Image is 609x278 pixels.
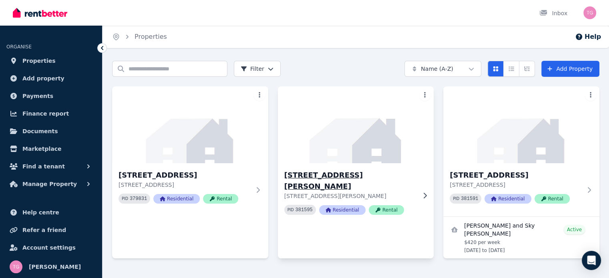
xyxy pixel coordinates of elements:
span: Marketplace [22,144,61,154]
a: Payments [6,88,96,104]
a: 4 William St, Macleay Island[STREET_ADDRESS][PERSON_NAME][STREET_ADDRESS][PERSON_NAME]PID 381595R... [278,86,434,228]
h3: [STREET_ADDRESS] [119,170,251,181]
button: Expanded list view [519,61,535,77]
code: 379831 [130,196,147,202]
button: Manage Property [6,176,96,192]
a: Account settings [6,240,96,256]
span: Rental [369,205,404,215]
a: Add Property [541,61,599,77]
span: Refer a friend [22,225,66,235]
span: Finance report [22,109,69,118]
img: 4 William St, Macleay Island [274,84,438,165]
span: Rental [203,194,238,204]
button: Name (A-Z) [404,61,481,77]
button: More options [419,90,430,101]
img: 41 Eastbourne Terrace, Macleay Island [443,86,599,163]
div: Inbox [539,9,567,17]
span: ORGANISE [6,44,32,50]
button: More options [254,90,265,101]
button: Compact list view [503,61,519,77]
small: PID [122,196,128,201]
img: Troy Gow [10,260,22,273]
a: Properties [135,33,167,40]
a: Documents [6,123,96,139]
span: Residential [319,205,366,215]
span: Payments [22,91,53,101]
span: Help centre [22,208,59,217]
a: Refer a friend [6,222,96,238]
code: 381595 [295,207,313,213]
img: 1 Squire St, Macleay Island [112,86,268,163]
button: Find a tenant [6,158,96,174]
span: Manage Property [22,179,77,189]
span: [PERSON_NAME] [29,262,81,272]
img: RentBetter [13,7,67,19]
button: More options [585,90,596,101]
a: Add property [6,70,96,86]
div: Open Intercom Messenger [582,251,601,270]
a: Finance report [6,106,96,122]
span: Documents [22,126,58,136]
span: Account settings [22,243,76,252]
p: [STREET_ADDRESS] [119,181,251,189]
button: Card view [488,61,504,77]
button: Filter [234,61,281,77]
span: Name (A-Z) [421,65,453,73]
a: Marketplace [6,141,96,157]
span: Filter [241,65,264,73]
a: 41 Eastbourne Terrace, Macleay Island[STREET_ADDRESS][STREET_ADDRESS]PID 381591ResidentialRental [443,86,599,216]
p: [STREET_ADDRESS][PERSON_NAME] [284,192,416,200]
a: Properties [6,53,96,69]
small: PID [287,208,294,212]
img: Troy Gow [583,6,596,19]
a: 1 Squire St, Macleay Island[STREET_ADDRESS][STREET_ADDRESS]PID 379831ResidentialRental [112,86,268,216]
h3: [STREET_ADDRESS] [450,170,582,181]
p: [STREET_ADDRESS] [450,181,582,189]
a: View details for Damon Theo and Sky Freier [443,217,599,258]
button: Help [575,32,601,42]
span: Rental [535,194,570,204]
small: PID [453,196,459,201]
span: Properties [22,56,56,66]
h3: [STREET_ADDRESS][PERSON_NAME] [284,170,416,192]
span: Add property [22,74,64,83]
span: Residential [484,194,531,204]
code: 381591 [461,196,478,202]
a: Help centre [6,204,96,220]
span: Find a tenant [22,162,65,171]
span: Residential [153,194,200,204]
nav: Breadcrumb [103,26,177,48]
div: View options [488,61,535,77]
